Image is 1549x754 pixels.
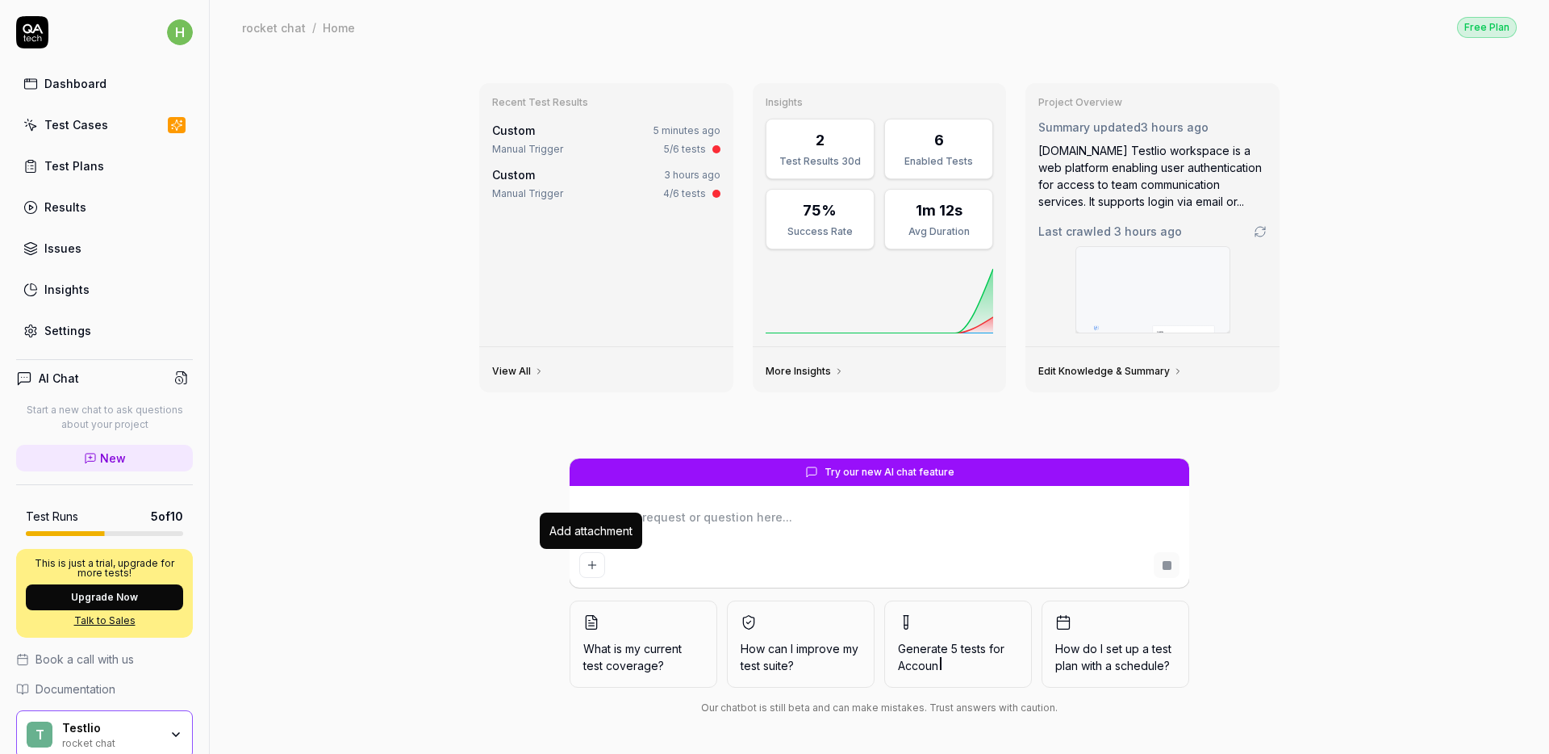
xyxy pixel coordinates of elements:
div: Our chatbot is still beta and can make mistakes. Trust answers with caution. [570,701,1189,715]
p: Start a new chat to ask questions about your project [16,403,193,432]
span: Custom [492,168,535,182]
span: What is my current test coverage? [583,640,704,674]
a: Test Plans [16,150,193,182]
span: New [100,450,126,467]
a: Custom5 minutes agoManual Trigger5/6 tests [489,119,724,160]
span: Try our new AI chat feature [825,465,954,480]
div: Manual Trigger [492,186,563,201]
time: 3 hours ago [1141,120,1209,134]
button: Add attachment [579,552,605,578]
span: How do I set up a test plan with a schedule? [1055,640,1175,674]
img: Screenshot [1076,247,1230,333]
div: Home [323,19,355,36]
button: Generate 5 tests forAccoun [884,601,1032,688]
div: Dashboard [44,75,106,92]
div: 2 [816,129,825,151]
button: Free Plan [1457,16,1517,38]
span: Accoun [898,659,938,672]
p: This is just a trial, upgrade for more tests! [26,559,183,578]
a: Edit Knowledge & Summary [1038,365,1183,378]
div: Insights [44,281,90,298]
span: Summary updated [1038,120,1141,134]
span: Custom [492,124,535,137]
div: 1m 12s [916,199,962,221]
div: Test Results 30d [776,154,864,169]
div: Results [44,199,86,216]
span: Documentation [35,681,115,697]
span: 5 of 10 [151,508,183,525]
div: [DOMAIN_NAME] Testlio workspace is a web platform enabling user authentication for access to team... [1038,142,1267,210]
div: Test Cases [44,116,108,133]
button: Upgrade Now [26,584,183,610]
a: Book a call with us [16,651,193,668]
span: Book a call with us [35,651,134,668]
a: Documentation [16,681,193,697]
span: T [27,722,52,748]
a: Test Cases [16,109,193,140]
a: Go to crawling settings [1254,225,1267,238]
a: Custom3 hours agoManual Trigger4/6 tests [489,163,724,204]
button: What is my current test coverage? [570,601,717,688]
div: 4/6 tests [663,186,706,201]
div: Avg Duration [895,224,983,239]
div: 6 [934,129,944,151]
div: Issues [44,240,81,257]
a: Insights [16,274,193,305]
div: Enabled Tests [895,154,983,169]
div: Test Plans [44,157,104,174]
div: rocket chat [242,19,306,36]
div: Testlio [62,721,159,735]
h3: Insights [766,96,994,109]
div: Success Rate [776,224,864,239]
a: Talk to Sales [26,614,183,628]
button: How can I improve my test suite? [727,601,875,688]
span: Generate 5 tests for [898,640,1018,674]
h4: AI Chat [39,370,79,387]
a: Results [16,191,193,223]
span: How can I improve my test suite? [741,640,861,674]
a: View All [492,365,544,378]
div: Settings [44,322,91,339]
time: 3 hours ago [664,169,720,181]
time: 3 hours ago [1114,224,1182,238]
div: Add attachment [549,522,633,539]
button: h [167,16,193,48]
button: How do I set up a test plan with a schedule? [1042,601,1189,688]
div: rocket chat [62,735,159,748]
div: Free Plan [1457,17,1517,38]
div: / [312,19,316,36]
div: 5/6 tests [664,142,706,157]
a: More Insights [766,365,844,378]
div: Manual Trigger [492,142,563,157]
a: Issues [16,232,193,264]
a: Settings [16,315,193,346]
time: 5 minutes ago [653,124,720,136]
h3: Project Overview [1038,96,1267,109]
h3: Recent Test Results [492,96,720,109]
div: 75% [803,199,837,221]
a: New [16,445,193,471]
span: h [167,19,193,45]
h5: Test Runs [26,509,78,524]
span: Last crawled [1038,223,1182,240]
a: Dashboard [16,68,193,99]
